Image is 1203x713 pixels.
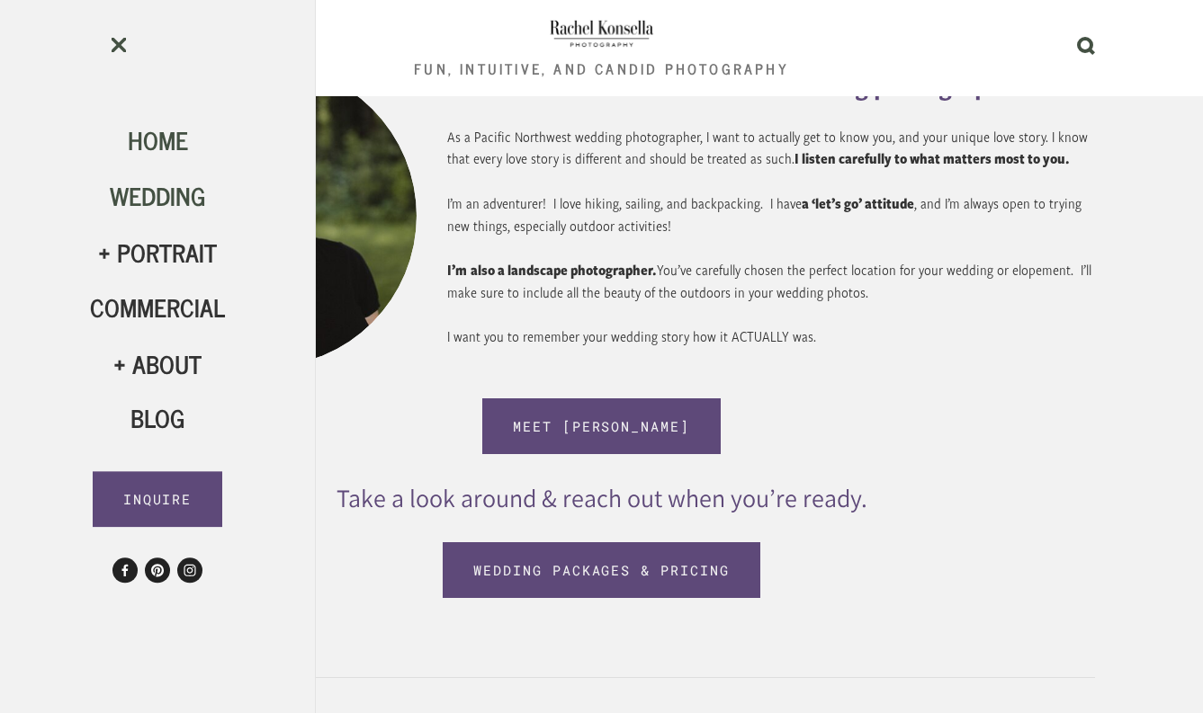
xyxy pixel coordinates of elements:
[130,398,185,438] a: Blog
[145,557,170,583] a: KonsellaPhoto
[177,557,202,583] a: Instagram
[90,349,225,379] div: About
[93,471,223,527] a: INQUIRE
[112,557,138,583] a: Rachel Konsella
[110,176,206,216] a: Wedding
[90,287,225,326] a: Commercial
[128,120,188,159] a: Home
[90,237,225,268] div: Portrait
